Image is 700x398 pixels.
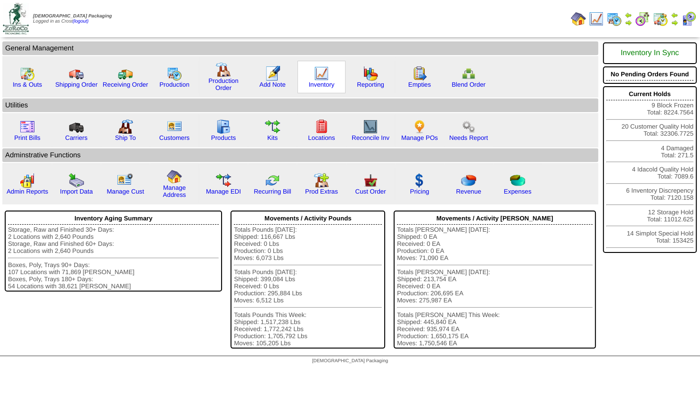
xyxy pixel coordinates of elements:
img: prodextras.gif [314,173,329,188]
div: Totals [PERSON_NAME] [DATE]: Shipped: 0 EA Received: 0 EA Production: 0 EA Moves: 71,090 EA Total... [397,226,593,347]
img: workflow.gif [265,119,280,134]
div: Totals Pounds [DATE]: Shipped: 116,667 Lbs Received: 0 Lbs Production: 0 Lbs Moves: 6,073 Lbs Tot... [234,226,382,347]
div: Movements / Activity [PERSON_NAME] [397,212,593,225]
img: arrowright.gif [625,19,632,26]
img: arrowright.gif [671,19,678,26]
td: Adminstrative Functions [2,148,598,162]
a: Admin Reports [7,188,48,195]
a: Empties [408,81,431,88]
img: cust_order.png [363,173,378,188]
a: (logout) [73,19,89,24]
a: Products [211,134,236,141]
a: Inventory [309,81,335,88]
img: line_graph2.gif [363,119,378,134]
a: Production [159,81,189,88]
a: Import Data [60,188,93,195]
div: Current Holds [606,88,693,100]
img: locations.gif [314,119,329,134]
div: Movements / Activity Pounds [234,212,382,225]
img: factory2.gif [118,119,133,134]
a: Add Note [259,81,286,88]
a: Pricing [410,188,429,195]
a: Production Order [208,77,239,91]
a: Kits [267,134,278,141]
img: import.gif [69,173,84,188]
a: Cust Order [355,188,386,195]
img: po.png [412,119,427,134]
span: [DEMOGRAPHIC_DATA] Packaging [33,14,112,19]
div: Inventory Aging Summary [8,212,219,225]
a: Revenue [456,188,481,195]
img: managecust.png [117,173,134,188]
img: orders.gif [265,66,280,81]
a: Shipping Order [55,81,98,88]
a: Ship To [115,134,136,141]
a: Manage Cust [107,188,144,195]
a: Expenses [504,188,532,195]
a: Blend Order [452,81,486,88]
img: arrowleft.gif [625,11,632,19]
img: edi.gif [216,173,231,188]
div: Inventory In Sync [606,44,693,62]
img: calendarblend.gif [635,11,650,26]
a: Ins & Outs [13,81,42,88]
span: [DEMOGRAPHIC_DATA] Packaging [312,358,388,364]
img: reconcile.gif [265,173,280,188]
img: network.png [461,66,476,81]
img: customers.gif [167,119,182,134]
img: truck2.gif [118,66,133,81]
a: Reporting [357,81,384,88]
a: Manage Address [163,184,186,198]
a: Needs Report [449,134,488,141]
img: factory.gif [216,62,231,77]
div: No Pending Orders Found [606,68,693,81]
img: calendarprod.gif [607,11,622,26]
img: invoice2.gif [20,119,35,134]
img: calendarinout.gif [20,66,35,81]
img: zoroco-logo-small.webp [3,3,29,34]
div: Storage, Raw and Finished 30+ Days: 2 Locations with 2,640 Pounds Storage, Raw and Finished 60+ D... [8,226,219,290]
img: cabinet.gif [216,119,231,134]
img: calendarcustomer.gif [681,11,696,26]
td: Utilities [2,98,598,112]
img: workorder.gif [412,66,427,81]
img: truck3.gif [69,119,84,134]
a: Reconcile Inv [352,134,389,141]
img: pie_chart2.png [510,173,525,188]
a: Prod Extras [305,188,338,195]
td: General Management [2,41,598,55]
img: workflow.png [461,119,476,134]
img: line_graph.gif [589,11,604,26]
img: pie_chart.png [461,173,476,188]
img: dollar.gif [412,173,427,188]
a: Locations [308,134,335,141]
a: Receiving Order [103,81,148,88]
img: line_graph.gif [314,66,329,81]
span: Logged in as Crost [33,14,112,24]
img: truck.gif [69,66,84,81]
a: Recurring Bill [254,188,291,195]
a: Manage EDI [206,188,241,195]
a: Customers [159,134,189,141]
a: Carriers [65,134,87,141]
img: home.gif [571,11,586,26]
a: Manage POs [401,134,438,141]
img: arrowleft.gif [671,11,678,19]
img: graph2.png [20,173,35,188]
div: 9 Block Frozen Total: 8224.7564 20 Customer Quality Hold Total: 32306.7725 4 Damaged Total: 271.5... [603,86,697,253]
img: calendarinout.gif [653,11,668,26]
img: home.gif [167,169,182,184]
img: graph.gif [363,66,378,81]
img: calendarprod.gif [167,66,182,81]
a: Print Bills [14,134,41,141]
